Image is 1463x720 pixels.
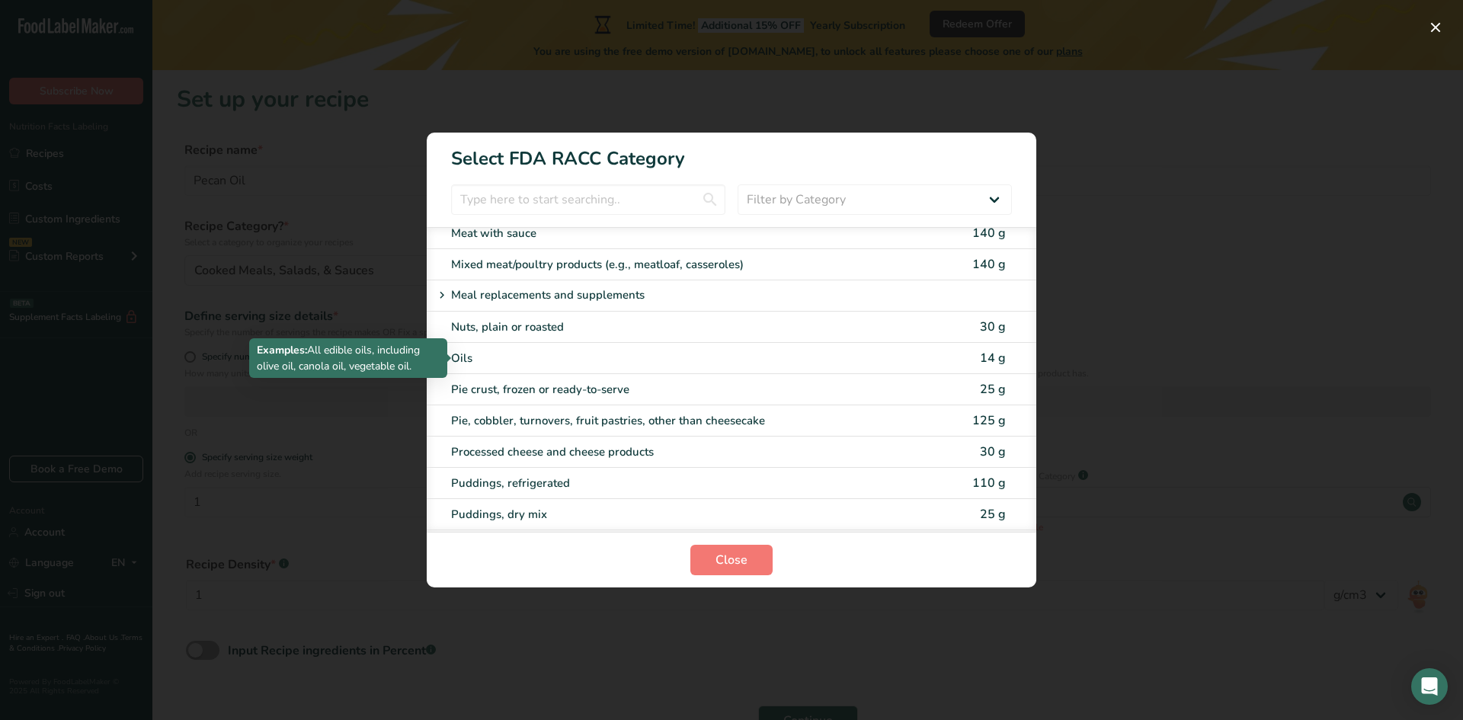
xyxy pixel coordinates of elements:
[427,133,1036,172] h1: Select FDA RACC Category
[451,381,884,398] div: Pie crust, frozen or ready-to-serve
[451,412,884,430] div: Pie, cobbler, turnovers, fruit pastries, other than cheesecake
[980,318,1006,335] span: 30 g
[451,506,884,523] div: Puddings, dry mix
[451,225,884,242] div: Meat with sauce
[451,184,725,215] input: Type here to start searching..
[257,343,307,357] b: Examples:
[715,551,748,569] span: Close
[451,443,884,461] div: Processed cheese and cheese products
[972,225,1006,242] span: 140 g
[980,381,1006,398] span: 25 g
[257,342,440,374] p: All edible oils, including olive oil, canola oil, vegetable oil.
[980,443,1006,460] span: 30 g
[451,256,884,274] div: Mixed meat/poultry products (e.g., meatloaf, casseroles)
[980,506,1006,523] span: 25 g
[451,475,884,492] div: Puddings, refrigerated
[972,412,1006,429] span: 125 g
[980,350,1006,366] span: 14 g
[451,318,884,336] div: Nuts, plain or roasted
[1411,668,1448,705] div: Open Intercom Messenger
[451,350,884,367] div: Oils
[972,256,1006,273] span: 140 g
[972,475,1006,491] span: 110 g
[690,545,773,575] button: Close
[451,286,645,305] p: Meal replacements and supplements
